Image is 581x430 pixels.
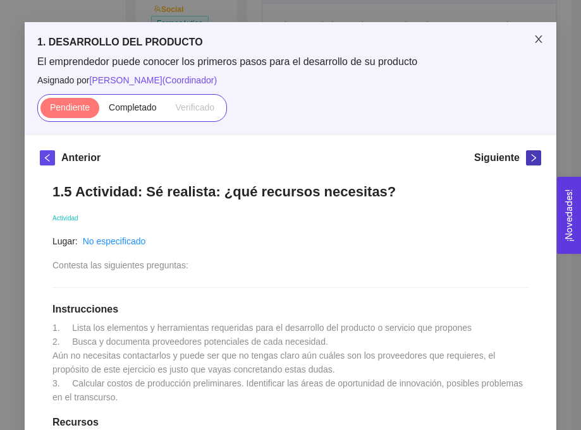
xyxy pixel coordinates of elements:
[176,102,214,112] span: Verificado
[52,323,525,402] span: 1. Lista los elementos y herramientas requeridas para el desarrollo del producto o servicio que p...
[534,34,544,44] span: close
[526,150,541,165] button: right
[61,150,101,165] h5: Anterior
[37,73,544,87] span: Asignado por
[52,183,529,200] h1: 1.5 Actividad: Sé realista: ¿qué recursos necesitas?
[40,153,54,162] span: left
[50,102,90,112] span: Pendiente
[52,215,78,222] span: Actividad
[521,22,556,57] button: Close
[37,35,544,50] h5: 1. DESARROLLO DEL PRODUCTO
[52,234,78,248] article: Lugar:
[557,177,581,254] button: Open Feedback Widget
[37,55,544,69] span: El emprendedor puede conocer los primeros pasos para el desarrollo de su producto
[90,75,217,85] span: [PERSON_NAME] ( Coordinador )
[52,303,529,316] h1: Instrucciones
[474,150,520,165] h5: Siguiente
[40,150,55,165] button: left
[52,416,529,429] h1: Recursos
[109,102,157,112] span: Completado
[527,153,541,162] span: right
[52,260,188,270] span: Contesta las siguientes preguntas:
[83,236,146,246] a: No especificado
